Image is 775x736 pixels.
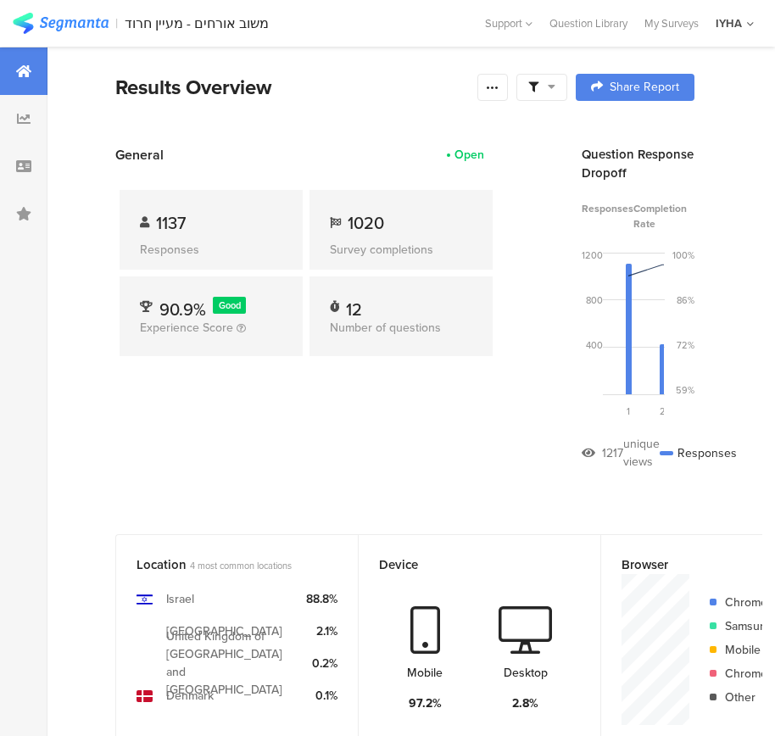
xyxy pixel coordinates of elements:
[586,293,603,307] div: 800
[159,297,206,322] span: 90.9%
[166,590,194,608] div: Israel
[633,201,694,231] span: Completion Rate
[140,319,233,337] span: Experience Score
[137,555,309,574] div: Location
[115,72,469,103] div: Results Overview
[504,664,548,682] div: Desktop
[672,248,694,262] div: 100%
[166,627,293,699] div: United Kingdom of [GEOGRAPHIC_DATA] and [GEOGRAPHIC_DATA]
[306,590,337,608] div: 88.8%
[602,444,623,462] div: 1217
[660,435,737,471] div: Responses
[610,81,679,93] span: Share Report
[485,10,532,36] div: Support
[541,15,636,31] a: Question Library
[166,622,282,640] div: [GEOGRAPHIC_DATA]
[716,15,742,31] div: IYHA
[582,201,633,231] span: Responses
[623,435,660,471] div: unique views
[454,146,484,164] div: Open
[346,297,362,314] div: 12
[13,13,109,34] img: segmanta logo
[660,404,666,418] span: 2
[330,319,441,337] span: Number of questions
[677,293,694,307] div: 86%
[125,15,269,31] div: משוב אורחים - מעיין חרוד
[156,210,186,236] span: 1137
[306,622,337,640] div: 2.1%
[115,14,118,33] div: |
[636,15,707,31] a: My Surveys
[627,404,630,418] span: 1
[582,145,694,182] div: Question Response Dropoff
[330,241,472,259] div: Survey completions
[407,664,443,682] div: Mobile
[582,248,603,262] div: 1200
[348,210,384,236] span: 1020
[140,241,282,259] div: Responses
[219,298,241,312] span: Good
[306,687,337,705] div: 0.1%
[166,687,214,705] div: Denmark
[676,383,694,397] div: 59%
[190,559,292,572] span: 4 most common locations
[512,694,538,712] div: 2.8%
[677,338,694,352] div: 72%
[306,655,337,672] div: 0.2%
[379,555,552,574] div: Device
[115,145,164,164] span: General
[586,338,603,352] div: 400
[409,694,442,712] div: 97.2%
